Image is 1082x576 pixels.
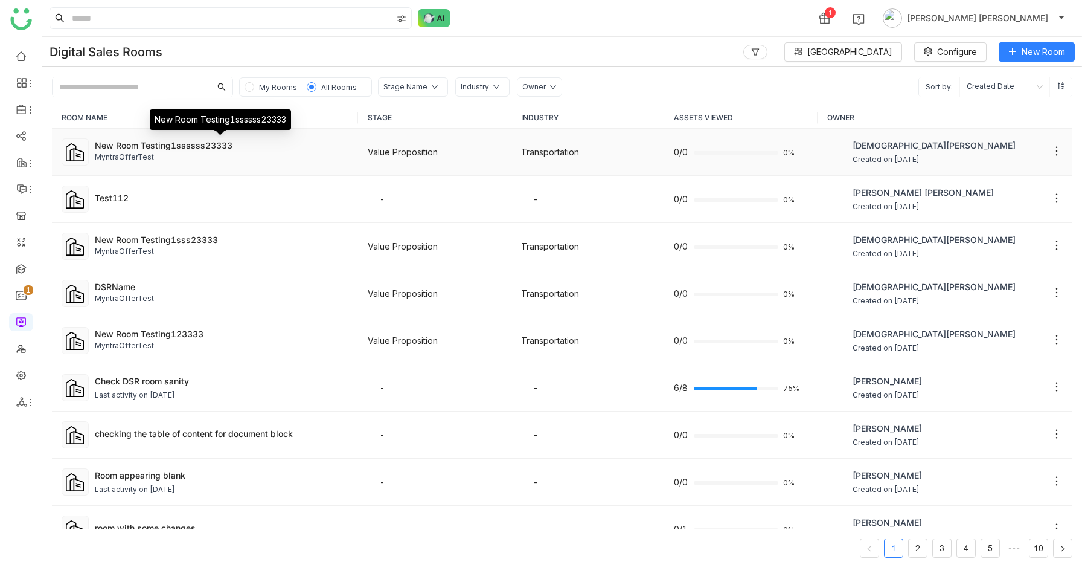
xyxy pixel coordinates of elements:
span: - [533,194,538,204]
div: Stage Name [383,82,427,93]
span: Created on [DATE] [853,154,1016,166]
img: 684a9aedde261c4b36a3ced9 [827,520,847,539]
img: 684a9b06de261c4b36a3cf65 [827,143,847,162]
button: Previous Page [860,539,879,558]
th: ROOM NAME [52,107,358,129]
span: Value Proposition [368,147,438,157]
img: 684a9aedde261c4b36a3ced9 [827,426,847,445]
span: 0/0 [674,429,688,442]
span: Transportation [521,335,579,346]
th: STAGE [358,107,511,129]
li: 2 [908,539,927,558]
span: 0% [783,338,798,345]
span: 0/0 [674,334,688,348]
span: My Rooms [259,83,297,92]
div: MyntraOfferTest [95,152,348,163]
span: 0% [783,479,798,487]
span: 0% [783,196,798,204]
span: Configure [937,45,977,59]
span: [DEMOGRAPHIC_DATA][PERSON_NAME] [853,328,1016,341]
span: [DEMOGRAPHIC_DATA][PERSON_NAME] [853,233,1016,247]
div: Last activity on [DATE] [95,390,175,401]
span: [PERSON_NAME] [853,422,922,435]
span: [PERSON_NAME] [PERSON_NAME] [907,11,1048,25]
span: - [380,477,385,487]
img: 684a9aedde261c4b36a3ced9 [827,378,847,398]
span: 0/0 [674,146,688,159]
th: ASSETS VIEWED [664,107,818,129]
li: 10 [1029,539,1048,558]
div: New Room Testing1ssssss23333 [150,109,291,130]
span: Created on [DATE] [853,343,1016,354]
a: 3 [933,539,951,557]
div: New Room Testing123333 [95,328,348,340]
span: [PERSON_NAME] [853,516,922,529]
span: Value Proposition [368,335,438,346]
span: 0/0 [674,287,688,300]
div: Digital Sales Rooms [50,45,162,59]
img: 684a9b06de261c4b36a3cf65 [827,331,847,351]
span: Created on [DATE] [853,201,994,213]
span: - [533,383,538,393]
li: 4 [956,539,976,558]
a: 4 [957,539,975,557]
span: - [380,524,385,534]
span: [GEOGRAPHIC_DATA] [807,45,892,59]
span: - [533,477,538,487]
div: Last activity on [DATE] [95,484,175,496]
span: - [380,430,385,440]
div: Room appearing blank [95,469,348,482]
span: - [380,383,385,393]
button: Next Page [1053,539,1072,558]
span: 0/0 [674,193,688,206]
span: 0% [783,244,798,251]
span: 0% [783,432,798,439]
th: OWNER [818,107,1073,129]
span: [PERSON_NAME] [PERSON_NAME] [853,186,994,199]
a: 2 [909,539,927,557]
span: [DEMOGRAPHIC_DATA][PERSON_NAME] [853,280,1016,294]
a: 1 [885,539,903,557]
span: [DEMOGRAPHIC_DATA][PERSON_NAME] [853,139,1016,152]
a: 10 [1029,539,1048,557]
div: Industry [461,82,489,93]
img: 684a959c82a3912df7c0cd23 [827,190,847,209]
span: 0% [783,149,798,157]
span: New Room [1022,45,1065,59]
span: Created on [DATE] [853,437,922,448]
span: - [380,194,385,204]
li: 5 [981,539,1000,558]
div: MyntraOfferTest [95,293,348,305]
span: Created on [DATE] [853,248,1016,260]
span: All Rooms [321,83,357,92]
span: Created on [DATE] [853,390,922,401]
span: 0/0 [674,476,688,489]
div: New Room Testing1sss23333 [95,233,348,246]
span: - [533,524,538,534]
a: 5 [981,539,999,557]
div: 1 [825,7,836,18]
div: New Room Testing1ssssss23333 [95,139,348,152]
span: Transportation [521,147,579,157]
span: Value Proposition [368,241,438,251]
span: Transportation [521,241,579,251]
li: 1 [884,539,903,558]
img: 684a9aedde261c4b36a3ced9 [827,473,847,492]
span: 0/1 [674,523,688,536]
button: [PERSON_NAME] [PERSON_NAME] [880,8,1068,28]
nz-select-item: Created Date [967,77,1043,97]
img: search-type.svg [397,14,406,24]
li: 3 [932,539,952,558]
span: Created on [DATE] [853,296,1016,307]
img: 684a9b06de261c4b36a3cf65 [827,284,847,303]
li: Next 5 Pages [1005,539,1024,558]
img: ask-buddy-normal.svg [418,9,450,27]
span: 0/0 [674,240,688,253]
span: Value Proposition [368,288,438,299]
span: 0% [783,291,798,298]
span: Transportation [521,288,579,299]
div: MyntraOfferTest [95,340,348,352]
div: MyntraOfferTest [95,246,348,257]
